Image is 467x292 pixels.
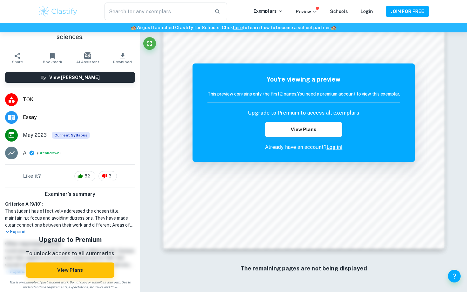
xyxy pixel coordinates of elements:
span: 🏫 [331,25,336,30]
span: Bookmark [43,60,62,64]
a: Log in! [327,144,342,150]
div: This exemplar is based on the current syllabus. Feel free to refer to it for inspiration/ideas wh... [52,132,90,139]
span: Download [113,60,132,64]
button: Fullscreen [143,37,156,50]
span: ( ) [37,150,61,156]
h5: You're viewing a preview [207,75,400,84]
input: Search for any exemplars... [105,3,209,20]
p: To unlock access to all summaries [26,249,114,258]
div: 3 [98,171,117,181]
h6: Examiner's summary [3,190,138,198]
h1: The student has effectively addressed the chosen title, maintaining focus and avoiding digression... [5,208,135,229]
span: 82 [81,173,93,179]
h6: View [PERSON_NAME] [49,74,100,81]
img: AI Assistant [84,52,91,59]
h5: Upgrade to Premium [26,235,114,244]
span: TOK [23,96,135,103]
p: Review [296,8,317,15]
span: Essay [23,114,135,121]
p: Already have an account? [207,143,400,151]
button: Help and Feedback [448,270,461,282]
button: AI Assistant [70,49,105,67]
span: May 2023 [23,131,47,139]
a: Schools [330,9,348,14]
p: A [23,149,26,157]
a: here [233,25,243,30]
button: Breakdown [38,150,59,156]
h6: Like it? [23,172,41,180]
img: Clastify logo [38,5,78,18]
span: Current Syllabus [52,132,90,139]
h6: This preview contains only the first 2 pages. You need a premium account to view this exemplar. [207,90,400,97]
button: View Plans [265,122,342,137]
button: JOIN FOR FREE [386,6,429,17]
button: View Plans [26,262,114,278]
button: Bookmark [35,49,70,67]
span: 3 [105,173,115,179]
a: Login [361,9,373,14]
span: This is an example of past student work. Do not copy or submit as your own. Use to understand the... [3,280,138,289]
h6: We just launched Clastify for Schools. Click to learn how to become a school partner. [1,24,466,31]
h6: The remaining pages are not being displayed [176,264,431,273]
p: Expand [5,229,135,235]
span: AI Assistant [76,60,99,64]
button: Download [105,49,140,67]
span: Share [12,60,23,64]
button: View [PERSON_NAME] [5,72,135,83]
h6: Upgrade to Premium to access all exemplars [248,109,359,117]
h6: Criterion A [ 9 / 10 ]: [5,201,135,208]
span: 🏫 [131,25,136,30]
p: Exemplars [254,8,283,15]
div: 82 [74,171,95,181]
